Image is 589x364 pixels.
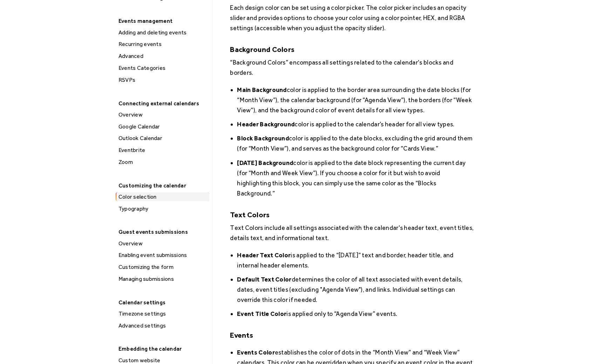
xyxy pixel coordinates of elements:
[230,2,474,33] p: Each design color can be set using a color picker. The color picker includes an opacity slider an...
[116,263,209,272] a: Customizing the form
[230,45,294,54] strong: Background Colors
[237,134,289,142] strong: Block Background
[230,57,474,78] p: “Background Colors” encompass all settings related to the calendar's blocks and borders.
[230,330,474,340] h5: Events
[230,210,474,220] h5: Text Colors
[116,52,209,61] a: Advanced
[237,85,474,115] li: color is applied to the border area surrounding the date blocks (for “Month View”), the calendar ...
[237,119,474,129] li: color is applied to the calendar’s header for all view types.
[237,309,474,319] li: is applied only to “Agenda View” events.
[237,86,287,93] strong: Main Background
[237,310,286,317] strong: Event Title Color
[237,159,293,166] strong: [DATE] Background
[115,343,209,354] div: Embedding the calendar
[237,274,474,305] li: determines the color of all text associated with event details, dates, event titles (excluding "A...
[116,239,209,248] a: Overview
[116,40,209,49] a: Recurring events
[237,250,474,270] li: is applied to the “[DATE]” text and border, header title, and internal header elements.
[115,297,209,308] div: Calendar settings
[116,158,209,167] a: Zoom
[116,122,209,131] a: Google Calendar
[116,251,209,260] a: Enabling event submissions
[116,321,209,330] a: Advanced settings
[116,274,209,284] a: Managing submissions
[116,146,209,155] a: Eventbrite
[237,133,474,153] li: color is applied to the date blocks, excluding the grid around them (for “Month View”), and serve...
[116,204,209,213] a: Typography
[116,28,209,37] a: Adding and deleting events
[115,15,209,26] div: Events management
[237,349,275,356] strong: Events Color
[115,180,209,191] div: Customizing the calendar
[237,158,474,198] li: color is applied to the date block representing the current day (for “Month and Week View”). If y...
[116,75,209,85] a: RSVPs
[230,44,474,54] h5: ‍
[116,110,209,119] a: Overview
[237,120,294,128] strong: Header Background
[237,276,291,283] strong: Default Text Color
[237,251,291,259] strong: Header Text Color
[115,98,209,109] div: Connecting external calendars
[116,192,209,201] a: Color selection
[230,223,474,243] p: Text Colors include all settings associated with the calendar's header text, event titles, detail...
[116,134,209,143] a: Outlook Calendar
[116,309,209,318] a: Timezone settings
[115,226,209,237] div: Guest events submissions
[116,64,209,73] a: Events Categories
